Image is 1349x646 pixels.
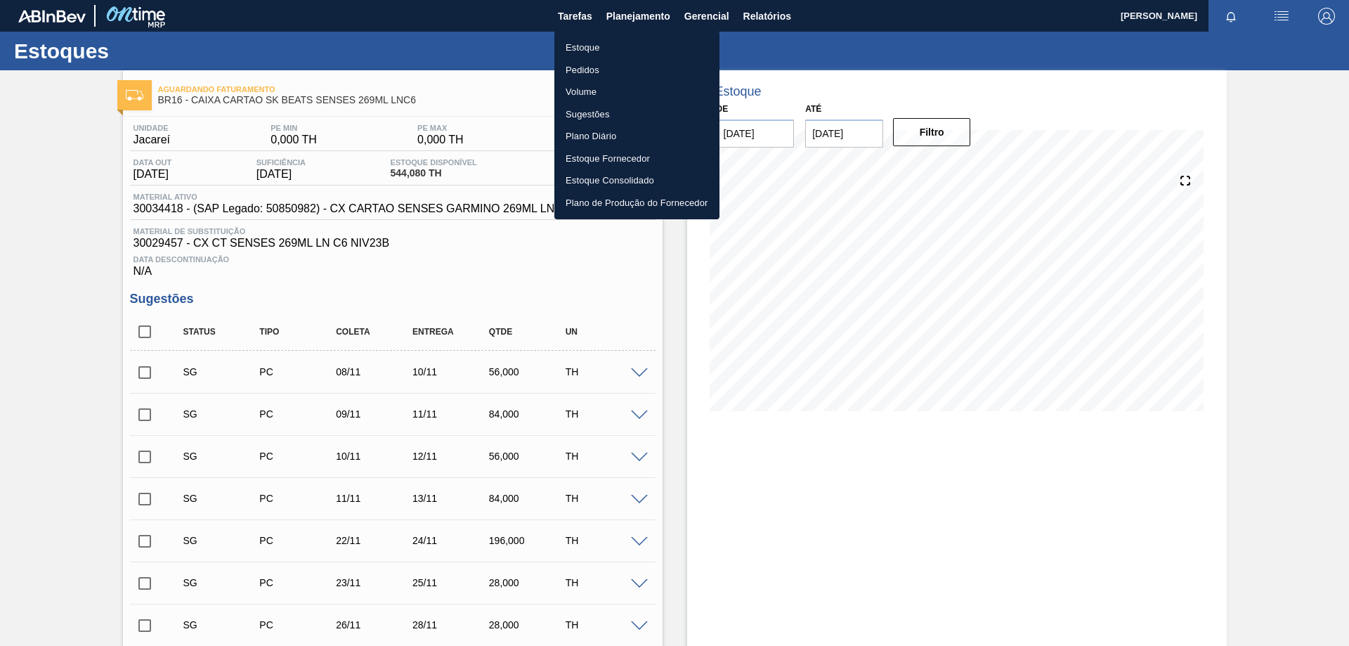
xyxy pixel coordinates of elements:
a: Estoque [554,37,719,59]
a: Estoque Consolidado [554,169,719,192]
a: Plano de Produção do Fornecedor [554,192,719,214]
a: Plano Diário [554,125,719,148]
a: Sugestões [554,103,719,126]
a: Estoque Fornecedor [554,148,719,170]
a: Volume [554,81,719,103]
a: Pedidos [554,59,719,82]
